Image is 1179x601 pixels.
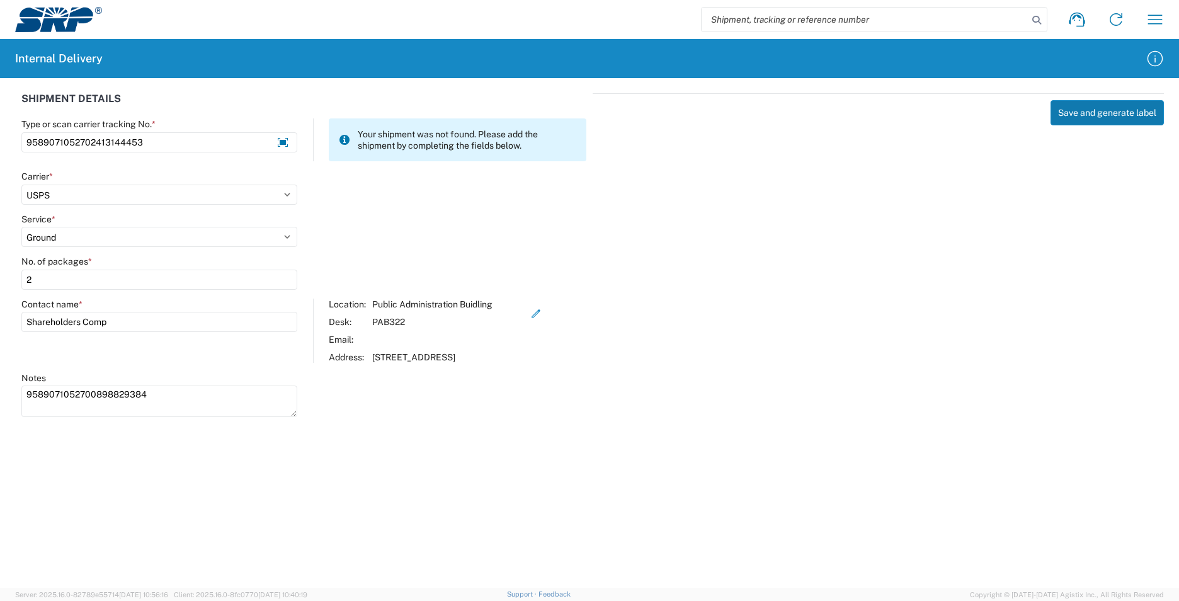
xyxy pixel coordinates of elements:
[372,299,521,310] div: Public Administration Buidling
[21,256,92,267] label: No. of packages
[174,591,307,598] span: Client: 2025.16.0-8fc0770
[329,316,366,328] div: Desk:
[970,589,1164,600] span: Copyright © [DATE]-[DATE] Agistix Inc., All Rights Reserved
[329,352,366,363] div: Address:
[372,316,521,328] div: PAB322
[15,51,103,66] h2: Internal Delivery
[21,299,83,310] label: Contact name
[15,591,168,598] span: Server: 2025.16.0-82789e55714
[358,129,576,151] span: Your shipment was not found. Please add the shipment by completing the fields below.
[372,352,521,363] div: [STREET_ADDRESS]
[21,171,53,182] label: Carrier
[258,591,307,598] span: [DATE] 10:40:19
[119,591,168,598] span: [DATE] 10:56:16
[702,8,1028,31] input: Shipment, tracking or reference number
[329,334,366,345] div: Email:
[21,372,46,384] label: Notes
[507,590,538,598] a: Support
[329,299,366,310] div: Location:
[538,590,571,598] a: Feedback
[21,118,156,130] label: Type or scan carrier tracking No.
[21,93,586,118] div: SHIPMENT DETAILS
[15,7,102,32] img: srp
[1051,100,1164,125] button: Save and generate label
[21,214,55,225] label: Service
